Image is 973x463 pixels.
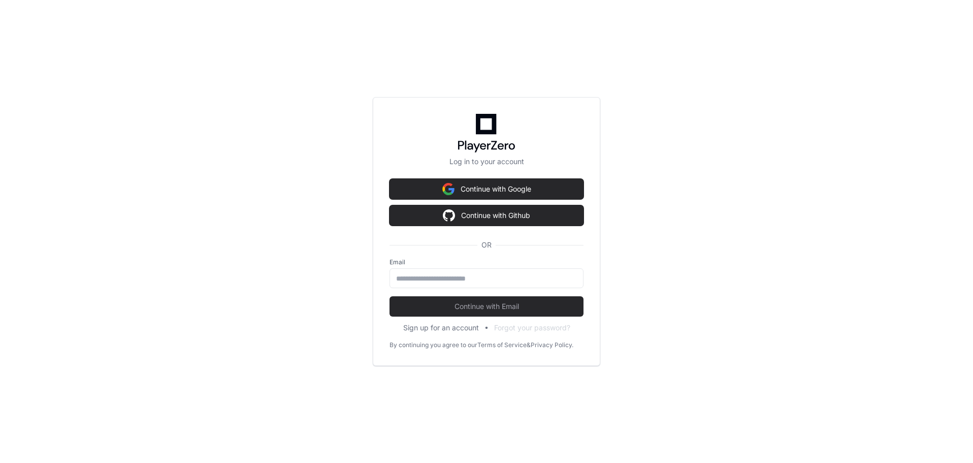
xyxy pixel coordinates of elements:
label: Email [390,258,583,266]
a: Terms of Service [477,341,527,349]
img: Sign in with google [443,205,455,226]
button: Continue with Github [390,205,583,226]
img: Sign in with google [442,179,455,199]
div: & [527,341,531,349]
button: Sign up for an account [403,323,479,333]
button: Continue with Google [390,179,583,199]
p: Log in to your account [390,157,583,167]
button: Continue with Email [390,296,583,317]
a: Privacy Policy. [531,341,573,349]
div: By continuing you agree to our [390,341,477,349]
button: Forgot your password? [494,323,570,333]
span: OR [477,240,496,250]
span: Continue with Email [390,301,583,312]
